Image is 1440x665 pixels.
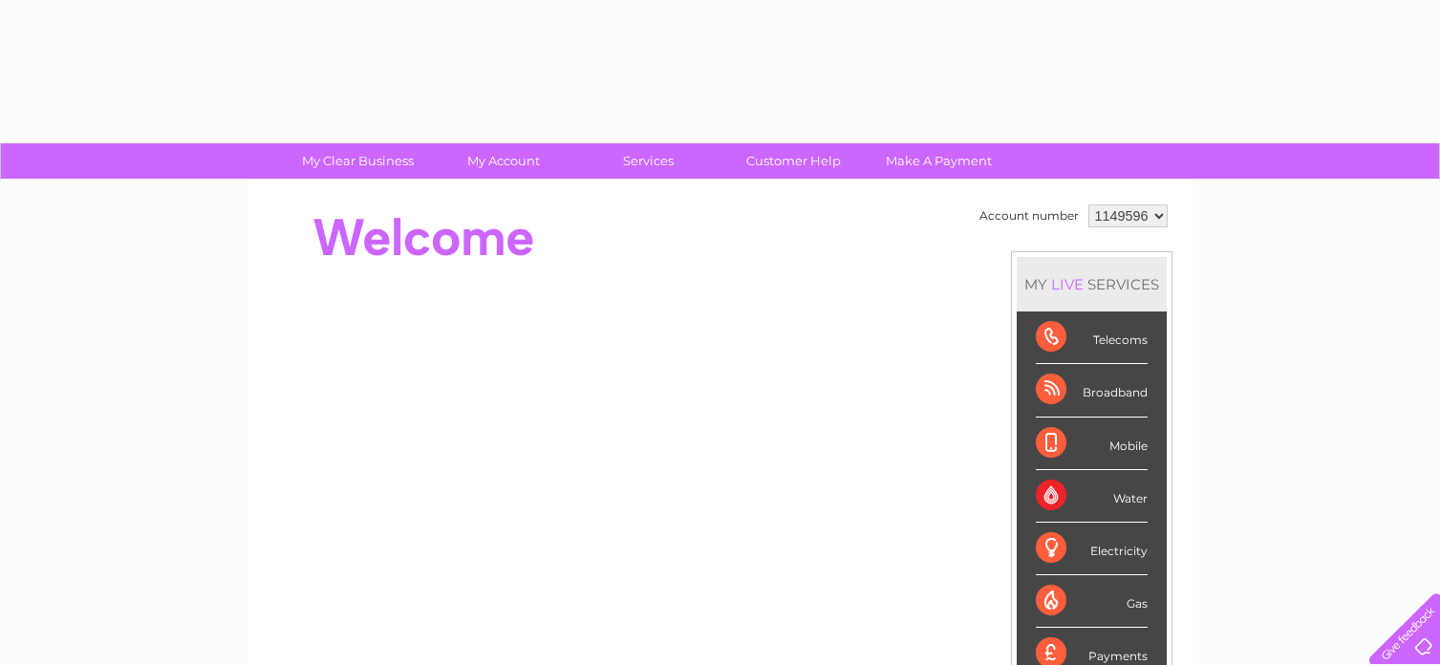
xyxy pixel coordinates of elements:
div: Telecoms [1036,311,1148,364]
a: My Account [424,143,582,179]
div: Water [1036,470,1148,523]
a: My Clear Business [279,143,437,179]
a: Services [570,143,727,179]
td: Account number [975,200,1084,232]
div: Gas [1036,575,1148,628]
div: Electricity [1036,523,1148,575]
a: Make A Payment [860,143,1018,179]
div: Mobile [1036,418,1148,470]
a: Customer Help [715,143,872,179]
div: Broadband [1036,364,1148,417]
div: MY SERVICES [1017,257,1167,311]
div: LIVE [1047,275,1087,293]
